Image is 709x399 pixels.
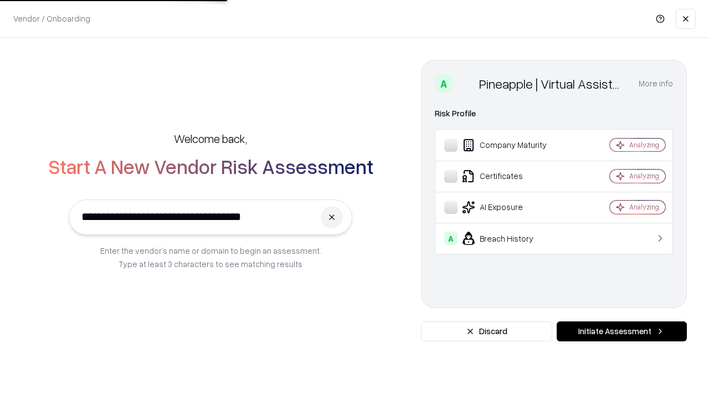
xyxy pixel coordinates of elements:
[100,244,321,270] p: Enter the vendor’s name or domain to begin an assessment. Type at least 3 characters to see match...
[444,201,577,214] div: AI Exposure
[557,321,687,341] button: Initiate Assessment
[444,232,458,245] div: A
[174,131,247,146] h5: Welcome back,
[48,155,373,177] h2: Start A New Vendor Risk Assessment
[444,139,577,152] div: Company Maturity
[479,75,625,93] div: Pineapple | Virtual Assistant Agency
[13,13,90,24] p: Vendor / Onboarding
[629,171,659,181] div: Analyzing
[435,107,673,120] div: Risk Profile
[639,74,673,94] button: More info
[444,232,577,245] div: Breach History
[421,321,552,341] button: Discard
[457,75,475,93] img: Pineapple | Virtual Assistant Agency
[629,140,659,150] div: Analyzing
[435,75,453,93] div: A
[629,202,659,212] div: Analyzing
[444,170,577,183] div: Certificates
